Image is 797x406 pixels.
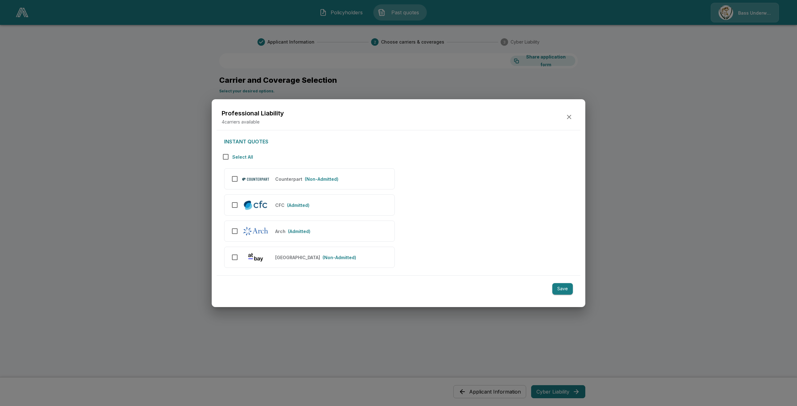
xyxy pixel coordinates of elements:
img: Counterpart [241,174,270,184]
h5: Professional Liability [222,109,284,117]
img: CFC [241,199,270,211]
button: Save [552,283,573,295]
p: (Admitted) [287,202,309,208]
img: Arch [241,225,270,237]
p: (Admitted) [288,228,310,235]
p: (Non-Admitted) [305,176,338,182]
p: CFC (Admitted) [275,202,285,208]
p: Instant Quotes [224,138,395,145]
img: At-Bay [241,252,270,263]
p: Counterpart (Non-Admitted) [275,176,302,182]
p: Arch (Admitted) [275,228,285,235]
p: 4 carriers available [222,119,260,125]
p: Select All [232,154,253,160]
p: (Non-Admitted) [323,254,356,261]
p: At-Bay (Non-Admitted) [275,254,320,261]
